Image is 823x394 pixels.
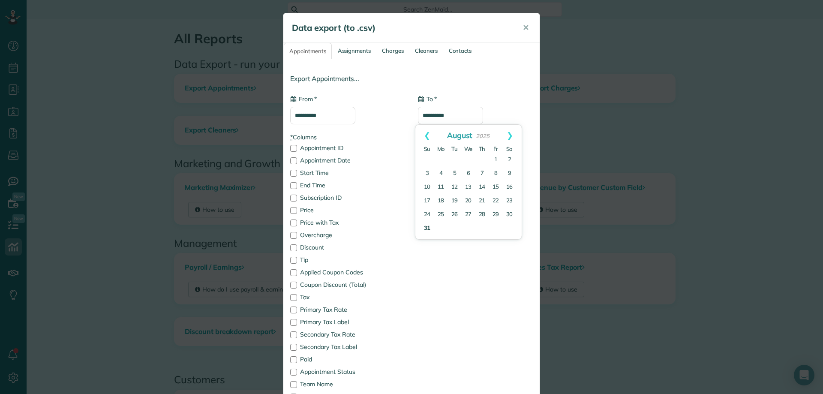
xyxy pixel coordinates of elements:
[290,220,405,226] label: Price with Tax
[479,145,486,152] span: Thursday
[503,208,517,222] a: 30
[462,208,475,222] a: 27
[448,208,462,222] a: 26
[415,125,439,146] a: Prev
[475,208,489,222] a: 28
[290,294,405,300] label: Tax
[475,180,489,194] a: 14
[434,180,448,194] a: 11
[421,167,434,180] a: 3
[290,75,533,82] h4: Export Appointments...
[493,145,499,152] span: Friday
[503,194,517,208] a: 23
[437,145,445,152] span: Monday
[424,145,431,152] span: Sunday
[290,369,405,375] label: Appointment Status
[476,132,490,139] span: 2025
[421,208,434,222] a: 24
[290,145,405,151] label: Appointment ID
[444,43,477,59] a: Contacts
[290,195,405,201] label: Subscription ID
[290,381,405,387] label: Team Name
[448,167,462,180] a: 5
[421,180,434,194] a: 10
[464,145,473,152] span: Wednesday
[448,194,462,208] a: 19
[284,43,332,59] a: Appointments
[290,133,405,141] label: Columns
[475,194,489,208] a: 21
[292,22,511,34] h5: Data export (to .csv)
[489,153,503,167] a: 1
[503,167,517,180] a: 9
[290,344,405,350] label: Secondary Tax Label
[448,180,462,194] a: 12
[290,232,405,238] label: Overcharge
[506,145,513,152] span: Saturday
[290,157,405,163] label: Appointment Date
[290,269,405,275] label: Applied Coupon Codes
[290,244,405,250] label: Discount
[489,167,503,180] a: 8
[462,167,475,180] a: 6
[290,95,317,103] label: From
[503,180,517,194] a: 16
[290,207,405,213] label: Price
[475,167,489,180] a: 7
[290,307,405,313] label: Primary Tax Rate
[421,222,434,235] a: 31
[451,145,458,152] span: Tuesday
[503,153,517,167] a: 2
[489,180,503,194] a: 15
[498,125,522,146] a: Next
[290,331,405,337] label: Secondary Tax Rate
[333,43,376,59] a: Assignments
[462,180,475,194] a: 13
[418,95,437,103] label: To
[421,194,434,208] a: 17
[434,167,448,180] a: 4
[489,194,503,208] a: 22
[290,257,405,263] label: Tip
[377,43,409,59] a: Charges
[290,170,405,176] label: Start Time
[462,194,475,208] a: 20
[489,208,503,222] a: 29
[447,130,473,140] span: August
[290,319,405,325] label: Primary Tax Label
[434,208,448,222] a: 25
[523,23,529,33] span: ✕
[290,282,405,288] label: Coupon Discount (Total)
[434,194,448,208] a: 18
[410,43,443,59] a: Cleaners
[290,182,405,188] label: End Time
[290,356,405,362] label: Paid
